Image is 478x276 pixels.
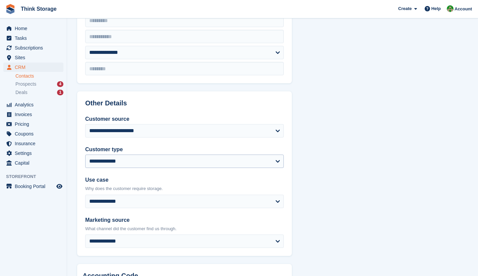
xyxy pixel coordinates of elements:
a: menu [3,24,63,33]
span: Create [398,5,412,12]
label: Customer source [85,115,284,123]
span: Help [431,5,441,12]
span: Storefront [6,173,67,180]
img: stora-icon-8386f47178a22dfd0bd8f6a31ec36ba5ce8667c1dd55bd0f319d3a0aa187defe.svg [5,4,15,14]
label: Customer type [85,146,284,154]
span: Account [455,6,472,12]
a: menu [3,53,63,62]
a: menu [3,110,63,119]
label: Use case [85,176,284,184]
a: Preview store [55,182,63,190]
a: Contacts [15,73,63,79]
a: menu [3,129,63,139]
div: 1 [57,90,63,95]
span: Sites [15,53,55,62]
span: Insurance [15,139,55,148]
a: menu [3,139,63,148]
a: menu [3,182,63,191]
span: CRM [15,63,55,72]
a: Prospects 4 [15,81,63,88]
div: 4 [57,81,63,87]
span: Prospects [15,81,36,87]
h2: Other Details [85,99,284,107]
span: Deals [15,89,28,96]
p: What channel did the customer find us through. [85,225,284,232]
a: menu [3,149,63,158]
span: Invoices [15,110,55,119]
a: Think Storage [18,3,59,14]
span: Booking Portal [15,182,55,191]
span: Coupons [15,129,55,139]
p: Why does the customer require storage. [85,185,284,192]
a: menu [3,63,63,72]
a: menu [3,100,63,109]
span: Home [15,24,55,33]
label: Marketing source [85,216,284,224]
span: Capital [15,158,55,168]
a: menu [3,119,63,129]
span: Settings [15,149,55,158]
img: Sarah Mackie [447,5,454,12]
span: Analytics [15,100,55,109]
a: menu [3,158,63,168]
span: Subscriptions [15,43,55,53]
a: Deals 1 [15,89,63,96]
span: Tasks [15,33,55,43]
span: Pricing [15,119,55,129]
a: menu [3,33,63,43]
a: menu [3,43,63,53]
